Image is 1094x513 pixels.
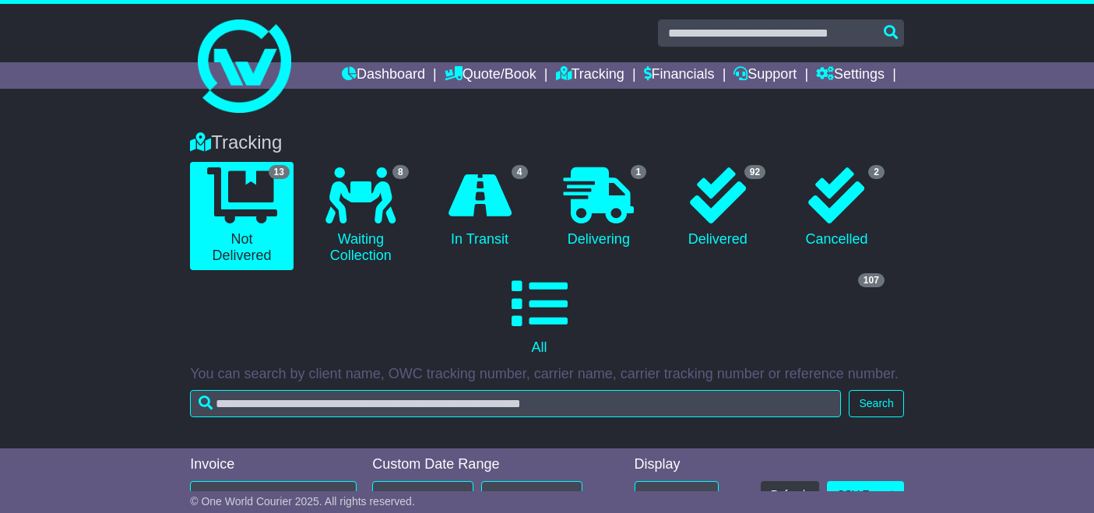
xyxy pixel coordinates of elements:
a: Tracking [556,62,624,89]
span: © One World Courier 2025. All rights reserved. [190,495,415,508]
a: Dashboard [342,62,425,89]
a: 8 Waiting Collection [309,162,413,270]
span: 107 [858,273,885,287]
div: Custom Date Range [372,456,600,473]
span: 92 [744,165,765,179]
a: Quote/Book [445,62,536,89]
a: Settings [816,62,885,89]
span: 4 [512,165,528,179]
a: 92 Delivered [666,162,769,254]
p: You can search by client name, OWC tracking number, carrier name, carrier tracking number or refe... [190,366,904,383]
span: 13 [269,165,290,179]
a: Support [733,62,797,89]
button: Search [849,390,903,417]
div: Display [635,456,719,473]
a: 13 Not Delivered [190,162,294,270]
span: 8 [392,165,409,179]
span: 1 [631,165,647,179]
div: Invoice [190,456,357,473]
a: 4 In Transit [428,162,532,254]
a: 1 Delivering [547,162,651,254]
div: Tracking [182,132,912,154]
a: 2 Cancelled [785,162,888,254]
a: Financials [644,62,715,89]
span: 2 [868,165,885,179]
a: 107 All [190,270,888,362]
a: CSV Export [827,481,904,508]
button: Refresh [761,481,819,508]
